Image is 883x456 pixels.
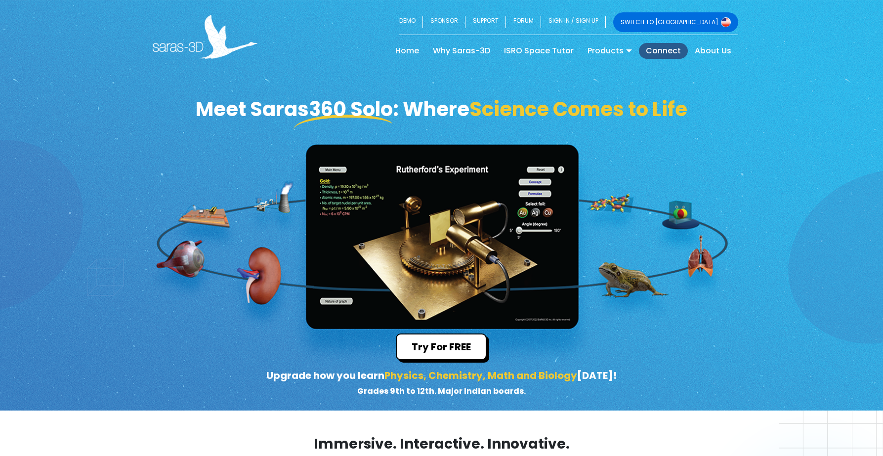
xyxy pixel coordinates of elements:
[541,12,606,32] a: SIGN IN / SIGN UP
[399,12,423,32] a: DEMO
[465,12,506,32] a: SUPPORT
[388,43,426,59] a: Home
[301,435,583,453] h3: Immersive. Interactive. Innovative.
[384,369,577,382] span: Physics, Chemistry, Math and Biology
[423,12,465,32] a: SPONSOR
[721,17,731,27] img: Switch to USA
[497,43,581,59] a: ISRO Space Tutor
[396,333,487,360] button: Try For FREE
[506,12,541,32] a: FORUM
[197,368,686,398] p: Upgrade how you learn [DATE]!
[581,43,639,59] a: Products
[357,385,526,397] small: Grades 9th to 12th. Major Indian boards.
[639,43,688,59] a: Connect
[613,12,738,32] a: SWITCH TO [GEOGRAPHIC_DATA]
[426,43,497,59] a: Why Saras-3D
[153,15,258,59] img: Saras 3D
[688,43,738,59] a: About Us
[145,97,738,121] h1: Meet Saras360 Solo: Where
[469,95,687,123] span: Science Comes to Life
